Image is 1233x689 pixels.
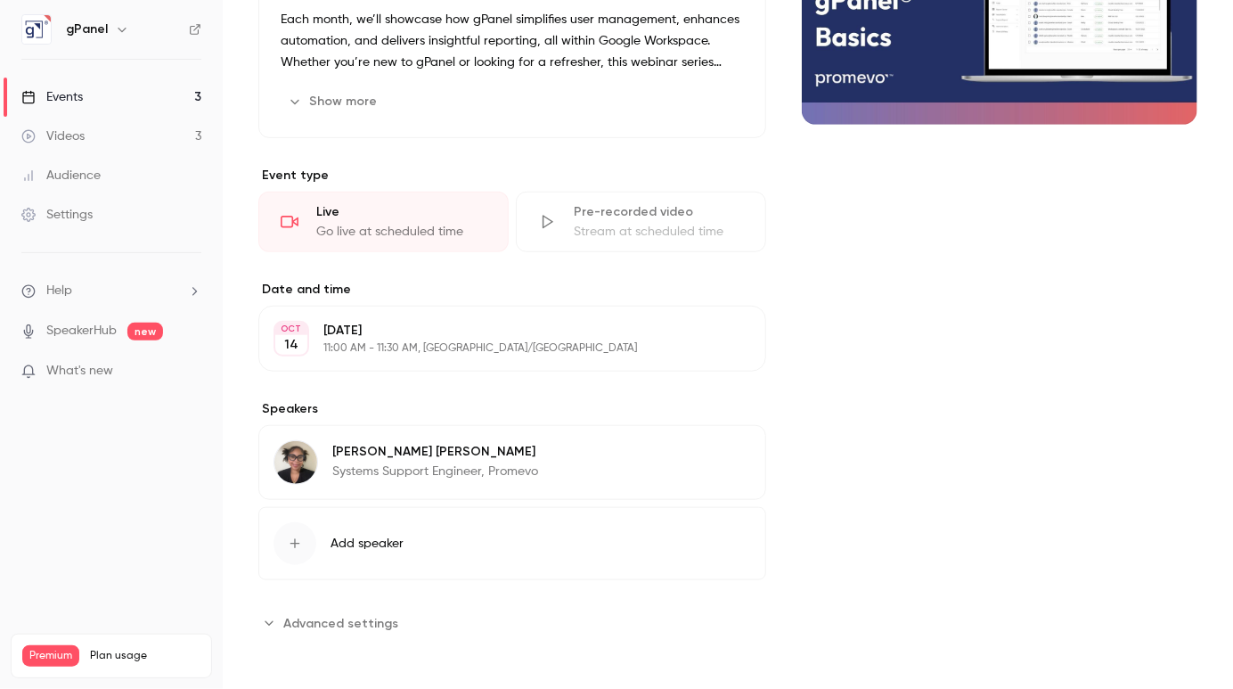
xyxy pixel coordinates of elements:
[323,341,672,356] p: 11:00 AM - 11:30 AM, [GEOGRAPHIC_DATA]/[GEOGRAPHIC_DATA]
[332,443,538,461] p: [PERSON_NAME] [PERSON_NAME]
[66,21,108,38] h6: gPanel
[127,323,163,340] span: new
[258,609,409,637] button: Advanced settings
[21,206,93,224] div: Settings
[274,441,317,484] img: Shelbi Gaines
[180,364,201,380] iframe: Noticeable Trigger
[46,282,72,300] span: Help
[258,281,766,299] label: Date and time
[258,609,766,637] section: Advanced settings
[22,645,79,667] span: Premium
[332,463,538,480] p: Systems Support Engineer, Promevo
[316,203,486,221] div: Live
[323,322,672,340] p: [DATE]
[574,203,744,221] div: Pre-recorded video
[516,192,766,252] div: Pre-recorded videoStream at scheduled time
[258,167,766,185] p: Event type
[21,127,85,145] div: Videos
[21,282,201,300] li: help-dropdown-opener
[284,336,298,354] p: 14
[281,87,388,116] button: Show more
[331,535,404,553] span: Add speaker
[22,15,51,44] img: gPanel
[21,88,83,106] div: Events
[90,649,200,663] span: Plan usage
[258,192,509,252] div: LiveGo live at scheduled time
[281,9,744,73] p: Each month, we’ll showcase how gPanel simplifies user management, enhances automation, and delive...
[316,223,486,241] div: Go live at scheduled time
[574,223,744,241] div: Stream at scheduled time
[46,362,113,381] span: What's new
[275,323,307,335] div: OCT
[258,507,766,580] button: Add speaker
[283,614,398,633] span: Advanced settings
[46,322,117,340] a: SpeakerHub
[21,167,101,185] div: Audience
[258,400,766,418] label: Speakers
[258,425,766,500] div: Shelbi Gaines[PERSON_NAME] [PERSON_NAME]Systems Support Engineer, Promevo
